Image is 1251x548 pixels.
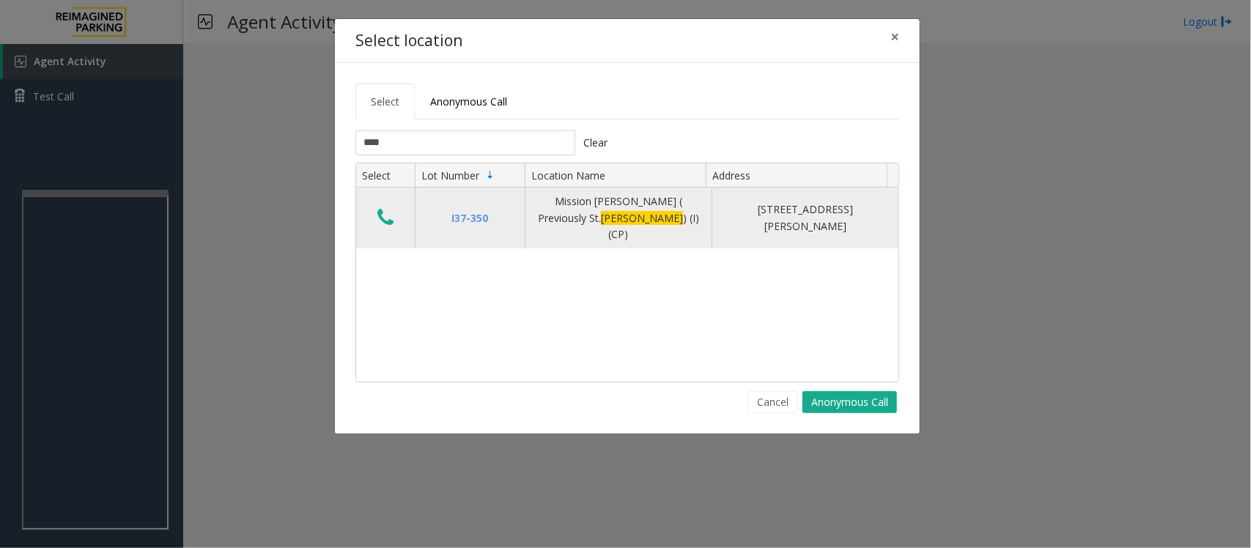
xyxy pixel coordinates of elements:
button: Cancel [748,391,798,413]
h4: Select location [355,29,462,53]
button: Anonymous Call [802,391,897,413]
span: Address [712,169,750,182]
span: Select [371,95,399,108]
button: Close [880,19,909,55]
span: Sortable [484,169,496,181]
div: [STREET_ADDRESS][PERSON_NAME] [721,201,890,234]
div: Data table [356,163,898,382]
div: I37-350 [424,210,516,226]
div: Mission [PERSON_NAME] ( Previously St. ) (I) (CP) [534,193,703,242]
button: Clear [575,130,616,155]
ul: Tabs [355,84,899,119]
th: Select [356,163,415,188]
span: Anonymous Call [430,95,507,108]
span: Location Name [531,169,605,182]
span: Lot Number [421,169,479,182]
span: [PERSON_NAME] [601,211,683,225]
span: × [890,26,899,47]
